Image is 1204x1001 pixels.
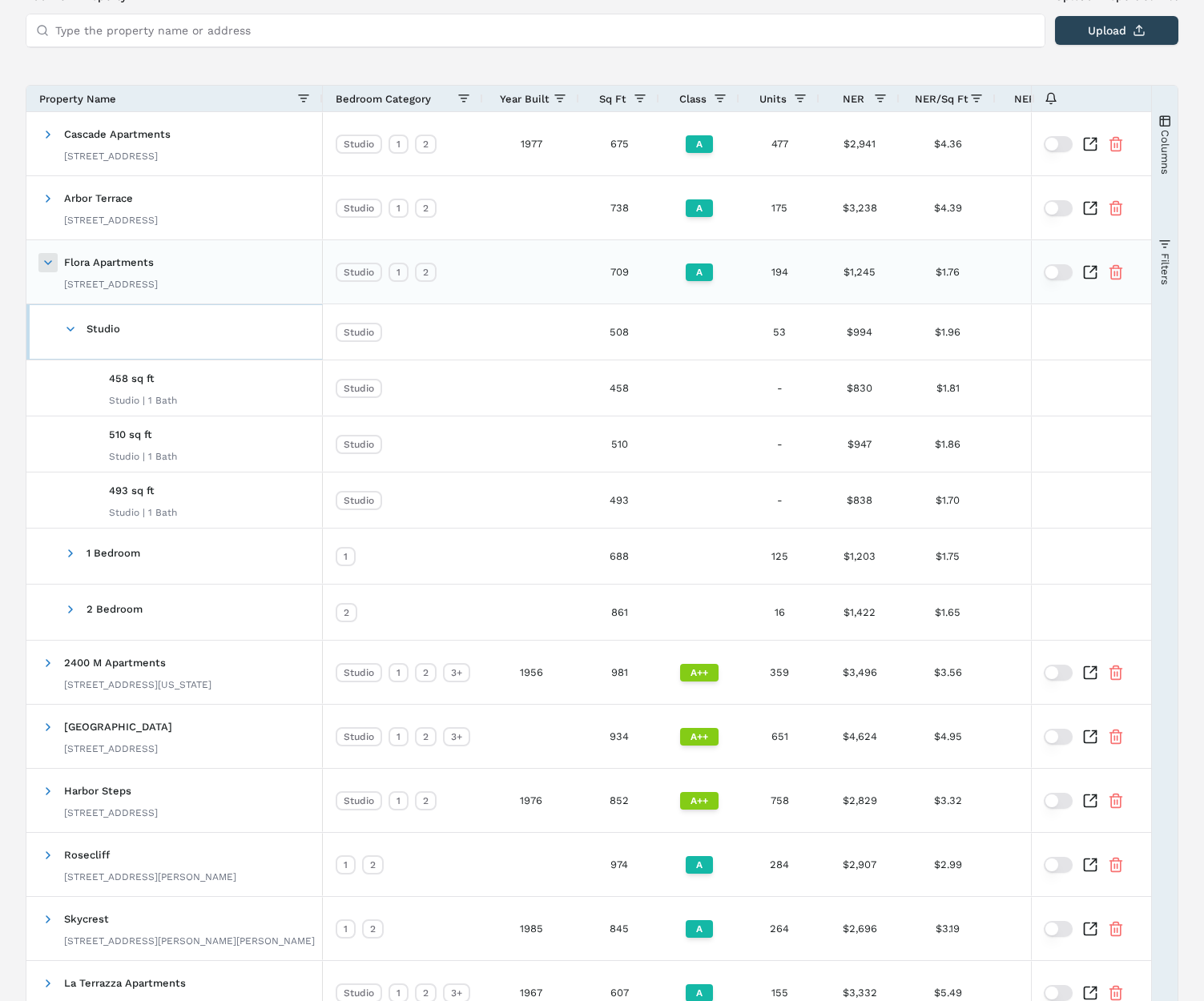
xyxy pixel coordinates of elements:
[819,416,900,472] div: $947
[579,240,659,304] div: 709
[579,529,659,584] div: 688
[64,870,236,883] div: [STREET_ADDRESS][PERSON_NAME]
[996,304,1156,360] div: -1.09%
[1055,16,1178,45] button: Upload
[579,585,659,640] div: 861
[739,360,819,416] div: -
[64,192,133,204] span: Arbor Terrace
[819,705,900,768] div: $4,624
[996,897,1156,960] div: +0.13%
[483,769,579,832] div: 1976
[579,641,659,704] div: 981
[64,256,154,268] span: Flora Apartments
[1082,136,1098,152] a: Inspect Comparable
[819,897,900,960] div: $2,696
[996,641,1156,704] div: -0.44%
[64,849,110,861] span: Rosecliff
[900,529,996,584] div: $1.75
[996,176,1156,239] div: +0.04%
[389,135,409,154] div: 1
[1082,264,1098,280] a: Inspect Comparable
[483,112,579,175] div: 1977
[686,920,713,938] div: A
[55,14,1035,46] input: Type the property name or address
[1082,793,1098,809] a: Inspect Comparable
[680,792,719,810] div: A++
[900,416,996,472] div: $1.86
[1082,985,1098,1001] a: Inspect Comparable
[483,897,579,960] div: 1985
[900,176,996,239] div: $4.39
[819,641,900,704] div: $3,496
[389,663,409,682] div: 1
[900,112,996,175] div: $4.36
[739,472,819,528] div: -
[500,93,550,105] span: Year Built
[109,372,155,384] span: 458 sq ft
[483,641,579,704] div: 1956
[415,135,437,154] div: 2
[579,176,659,239] div: 738
[415,263,437,282] div: 2
[415,727,437,746] div: 2
[915,93,968,105] span: NER/Sq Ft
[739,529,819,584] div: 125
[64,128,171,140] span: Cascade Apartments
[579,705,659,768] div: 934
[109,450,177,463] div: Studio | 1 Bath
[1082,857,1098,873] a: Inspect Comparable
[64,678,211,691] div: [STREET_ADDRESS][US_STATE]
[759,93,787,105] span: Units
[900,769,996,832] div: $3.32
[900,641,996,704] div: $3.56
[819,304,900,360] div: $994
[1082,921,1098,937] a: Inspect Comparable
[819,360,900,416] div: $830
[996,112,1156,175] div: +0.14%
[739,833,819,896] div: 284
[336,855,356,874] div: 1
[579,897,659,960] div: 845
[1108,665,1124,681] button: Remove Property From Portfolio
[443,727,470,746] div: 3+
[336,791,382,810] div: Studio
[579,769,659,832] div: 852
[39,93,116,105] span: Property Name
[739,176,819,239] div: 175
[739,769,819,832] div: 758
[819,769,900,832] div: $2,829
[87,603,143,615] span: 2 Bedroom
[64,278,158,291] div: [STREET_ADDRESS]
[336,199,382,218] div: Studio
[739,705,819,768] div: 651
[336,919,356,939] div: 1
[1082,200,1098,216] a: Inspect Comparable
[686,856,713,874] div: A
[443,663,470,682] div: 3+
[336,93,431,105] span: Bedroom Category
[900,360,996,416] div: $1.81
[64,742,172,755] div: [STREET_ADDRESS]
[900,240,996,304] div: $1.76
[819,529,900,584] div: $1,203
[64,150,171,163] div: [STREET_ADDRESS]
[996,705,1156,768] div: -0.31%
[64,721,172,733] span: [GEOGRAPHIC_DATA]
[739,304,819,360] div: 53
[996,240,1156,304] div: -1.84%
[87,547,140,559] span: 1 Bedroom
[819,240,900,304] div: $1,245
[415,199,437,218] div: 2
[1108,857,1124,873] button: Remove Property From Portfolio
[579,360,659,416] div: 458
[819,472,900,528] div: $838
[64,806,158,819] div: [STREET_ADDRESS]
[1158,129,1170,174] span: Columns
[109,428,152,440] span: 510 sq ft
[64,935,315,947] div: [STREET_ADDRESS][PERSON_NAME][PERSON_NAME]
[579,416,659,472] div: 510
[415,791,437,810] div: 2
[1082,729,1098,745] a: Inspect Comparable
[900,304,996,360] div: $1.96
[1108,985,1124,1001] button: Remove Property From Portfolio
